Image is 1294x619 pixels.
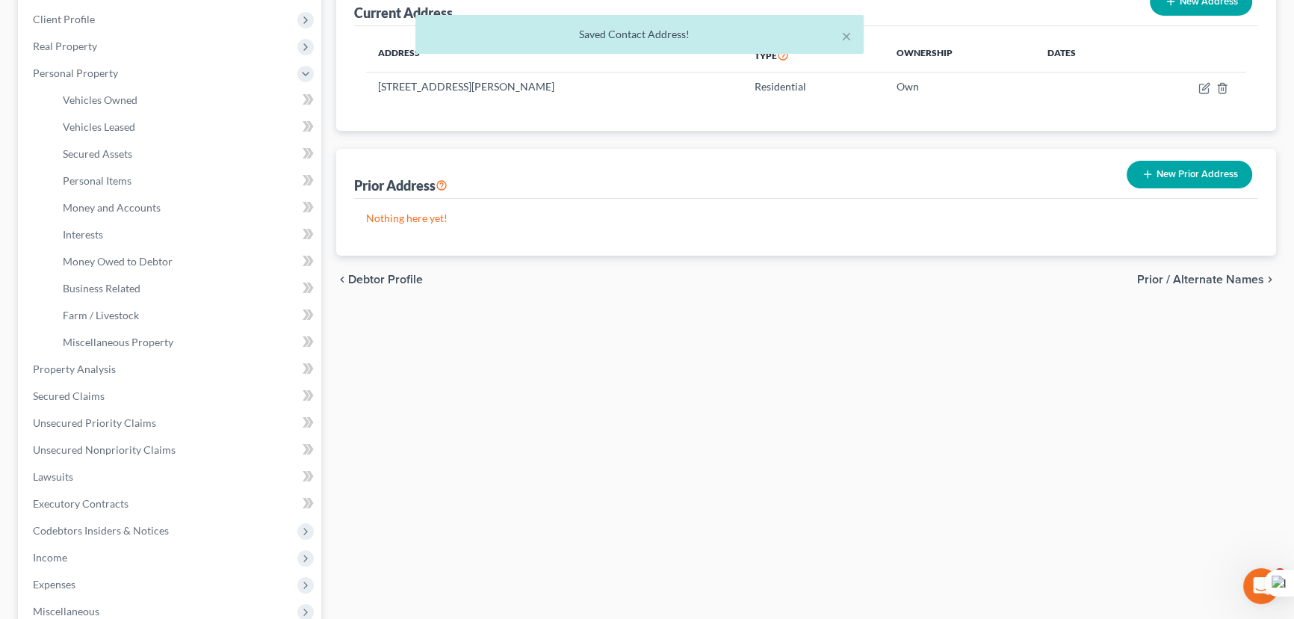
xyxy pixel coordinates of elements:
[354,4,453,22] div: Current Address
[1127,161,1252,188] button: New Prior Address
[348,274,423,286] span: Debtor Profile
[21,383,321,410] a: Secured Claims
[21,464,321,490] a: Lawsuits
[63,147,132,160] span: Secured Assets
[21,490,321,517] a: Executory Contracts
[51,194,321,221] a: Money and Accounts
[1243,568,1279,604] iframe: Intercom live chat
[33,389,105,402] span: Secured Claims
[354,176,448,194] div: Prior Address
[33,578,75,591] span: Expenses
[1274,568,1286,580] span: 4
[33,416,156,429] span: Unsecured Priority Claims
[63,282,140,295] span: Business Related
[51,248,321,275] a: Money Owed to Debtor
[51,329,321,356] a: Miscellaneous Property
[51,167,321,194] a: Personal Items
[21,410,321,437] a: Unsecured Priority Claims
[33,13,95,25] span: Client Profile
[1137,274,1264,286] span: Prior / Alternate Names
[21,356,321,383] a: Property Analysis
[743,73,885,101] td: Residential
[366,211,1246,226] p: Nothing here yet!
[33,443,176,456] span: Unsecured Nonpriority Claims
[51,302,321,329] a: Farm / Livestock
[33,67,118,79] span: Personal Property
[366,73,743,101] td: [STREET_ADDRESS][PERSON_NAME]
[51,275,321,302] a: Business Related
[63,255,173,268] span: Money Owed to Debtor
[63,93,137,106] span: Vehicles Owned
[21,437,321,464] a: Unsecured Nonpriority Claims
[841,27,852,45] button: ×
[336,274,348,286] i: chevron_left
[63,309,139,321] span: Farm / Livestock
[51,141,321,167] a: Secured Assets
[51,221,321,248] a: Interests
[1264,274,1276,286] i: chevron_right
[1137,274,1276,286] button: Prior / Alternate Names chevron_right
[51,114,321,141] a: Vehicles Leased
[63,228,103,241] span: Interests
[33,470,73,483] span: Lawsuits
[427,27,852,42] div: Saved Contact Address!
[63,174,131,187] span: Personal Items
[33,605,99,618] span: Miscellaneous
[885,73,1035,101] td: Own
[51,87,321,114] a: Vehicles Owned
[63,336,173,348] span: Miscellaneous Property
[63,120,135,133] span: Vehicles Leased
[33,497,129,510] span: Executory Contracts
[33,363,116,375] span: Property Analysis
[336,274,423,286] button: chevron_left Debtor Profile
[33,551,67,564] span: Income
[63,201,161,214] span: Money and Accounts
[33,524,169,537] span: Codebtors Insiders & Notices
